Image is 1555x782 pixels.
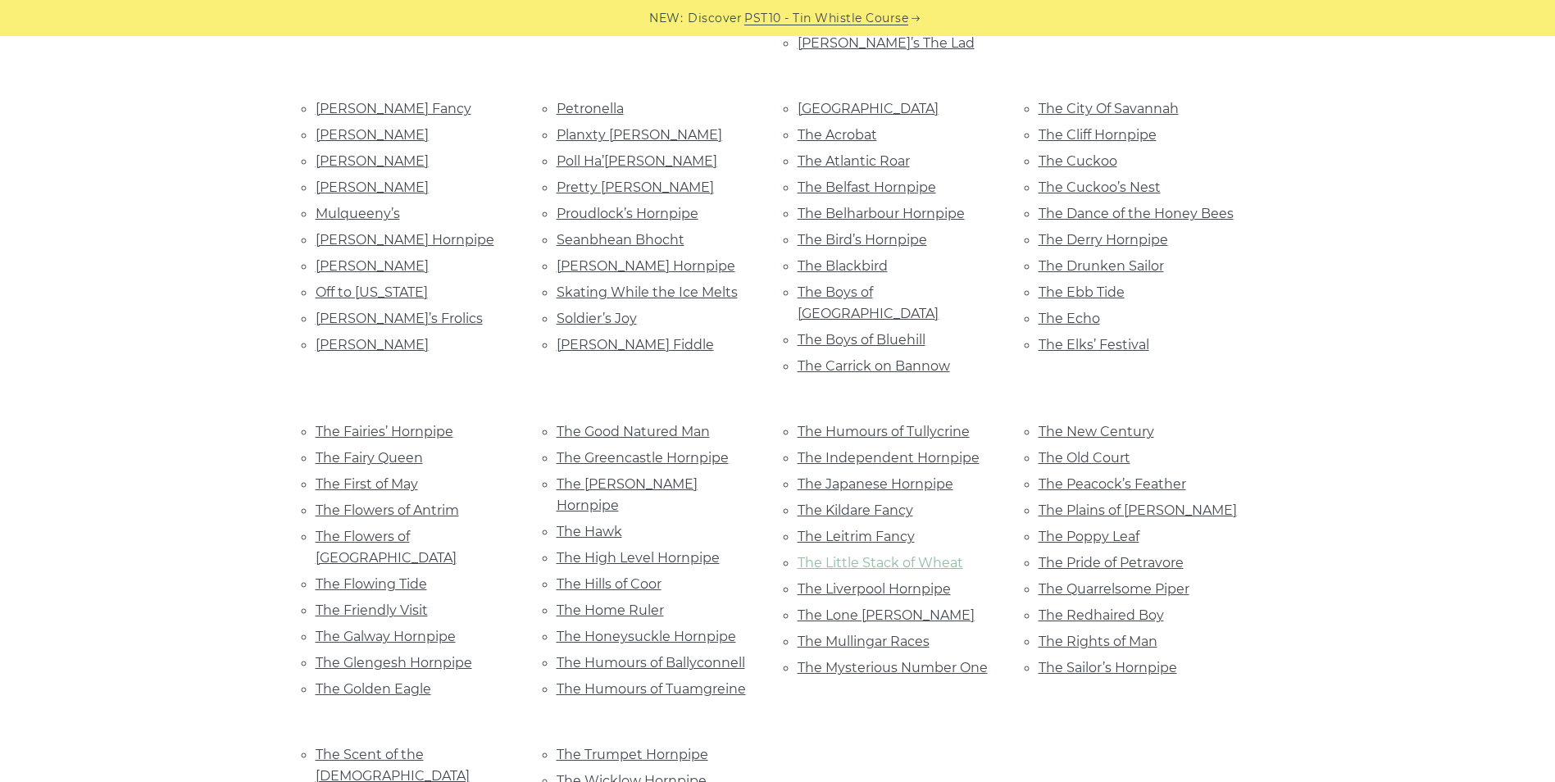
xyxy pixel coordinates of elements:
[1039,634,1157,649] a: The Rights of Man
[798,555,963,571] a: The Little Stack of Wheat
[798,529,915,544] a: The Leitrim Fancy
[316,258,429,274] a: [PERSON_NAME]
[316,180,429,195] a: [PERSON_NAME]
[798,502,913,518] a: The Kildare Fancy
[557,476,698,513] a: The [PERSON_NAME] Hornpipe
[557,180,714,195] a: Pretty [PERSON_NAME]
[316,337,429,352] a: [PERSON_NAME]
[557,258,735,274] a: [PERSON_NAME] Hornpipe
[557,550,720,566] a: The High Level Hornpipe
[316,127,429,143] a: [PERSON_NAME]
[798,127,877,143] a: The Acrobat
[1039,502,1237,518] a: The Plains of [PERSON_NAME]
[316,232,494,248] a: [PERSON_NAME] Hornpipe
[557,681,746,697] a: The Humours of Tuamgreine
[557,232,684,248] a: Seanbhean Bhocht
[1039,284,1125,300] a: The Ebb Tide
[1039,476,1186,492] a: The Peacock’s Feather
[1039,258,1164,274] a: The Drunken Sailor
[557,101,624,116] a: Petronella
[557,450,729,466] a: The Greencastle Hornpipe
[557,655,745,671] a: The Humours of Ballyconnell
[1039,529,1139,544] a: The Poppy Leaf
[1039,311,1100,326] a: The Echo
[798,607,975,623] a: The Lone [PERSON_NAME]
[744,9,908,28] a: PST10 - Tin Whistle Course
[649,9,683,28] span: NEW:
[316,576,427,592] a: The Flowing Tide
[557,127,722,143] a: Planxty [PERSON_NAME]
[1039,232,1168,248] a: The Derry Hornpipe
[316,206,400,221] a: Mulqueeny’s
[798,101,939,116] a: [GEOGRAPHIC_DATA]
[798,581,951,597] a: The Liverpool Hornpipe
[798,450,980,466] a: The Independent Hornpipe
[316,602,428,618] a: The Friendly Visit
[316,424,453,439] a: The Fairies’ Hornpipe
[557,206,698,221] a: Proudlock’s Hornpipe
[557,153,717,169] a: Poll Ha’[PERSON_NAME]
[798,634,930,649] a: The Mullingar Races
[557,747,708,762] a: The Trumpet Hornpipe
[316,311,483,326] a: [PERSON_NAME]’s Frolics
[798,35,975,51] a: [PERSON_NAME]’s The Lad
[798,206,965,221] a: The Belharbour Hornpipe
[316,529,457,566] a: The Flowers of [GEOGRAPHIC_DATA]
[316,655,472,671] a: The Glengesh Hornpipe
[798,358,950,374] a: The Carrick on Bannow
[798,660,988,675] a: The Mysterious Number One
[316,450,423,466] a: The Fairy Queen
[316,284,428,300] a: Off to [US_STATE]
[557,311,637,326] a: Soldier’s Joy
[1039,660,1177,675] a: The Sailor’s Hornpipe
[316,476,418,492] a: The First of May
[1039,337,1149,352] a: The Elks’ Festival
[798,332,925,348] a: The Boys of Bluehill
[798,180,936,195] a: The Belfast Hornpipe
[1039,555,1184,571] a: The Pride of Petravore
[798,424,970,439] a: The Humours of Tullycrine
[798,258,888,274] a: The Blackbird
[1039,581,1189,597] a: The Quarrelsome Piper
[557,337,714,352] a: [PERSON_NAME] Fiddle
[1039,127,1157,143] a: The Cliff Hornpipe
[1039,101,1179,116] a: The City Of Savannah
[557,524,622,539] a: The Hawk
[798,284,939,321] a: The Boys of [GEOGRAPHIC_DATA]
[316,629,456,644] a: The Galway Hornpipe
[316,153,429,169] a: [PERSON_NAME]
[1039,424,1154,439] a: The New Century
[798,476,953,492] a: The Japanese Hornpipe
[316,502,459,518] a: The Flowers of Antrim
[557,424,710,439] a: The Good Natured Man
[316,101,471,116] a: [PERSON_NAME] Fancy
[798,232,927,248] a: The Bird’s Hornpipe
[798,153,910,169] a: The Atlantic Roar
[1039,450,1130,466] a: The Old Court
[1039,153,1117,169] a: The Cuckoo
[1039,206,1234,221] a: The Dance of the Honey Bees
[557,576,662,592] a: The Hills of Coor
[1039,180,1161,195] a: The Cuckoo’s Nest
[557,284,738,300] a: Skating While the Ice Melts
[557,602,664,618] a: The Home Ruler
[1039,607,1164,623] a: The Redhaired Boy
[316,681,431,697] a: The Golden Eagle
[557,629,736,644] a: The Honeysuckle Hornpipe
[688,9,742,28] span: Discover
